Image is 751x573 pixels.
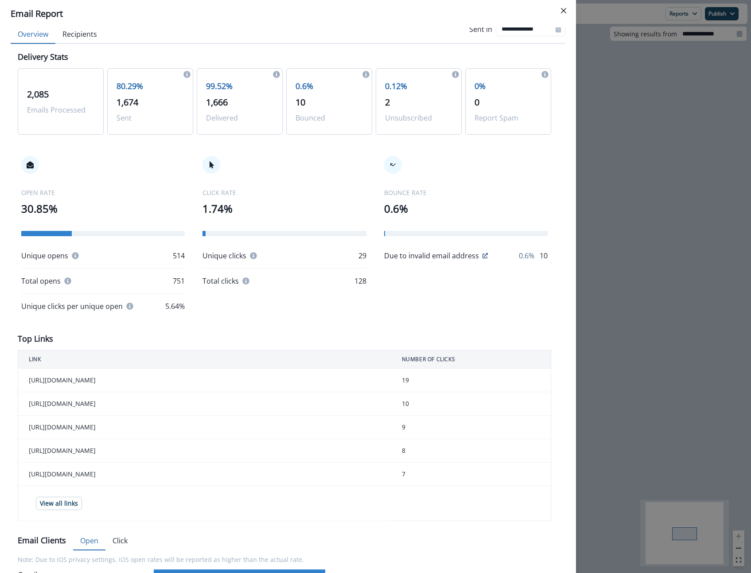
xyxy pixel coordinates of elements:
td: 7 [391,463,551,486]
p: Sent in [469,24,492,35]
p: OPEN RATE [21,188,185,197]
p: Emails Processed [27,105,94,115]
p: Unique clicks per unique open [21,301,123,312]
p: Email Clients [18,534,66,546]
p: Top Links [18,333,53,345]
td: 19 [391,369,551,392]
p: Total clicks [202,276,239,286]
td: [URL][DOMAIN_NAME] [18,369,391,392]
span: 1,666 [206,96,228,108]
p: Sent [117,113,184,123]
td: 10 [391,392,551,416]
th: NUMBER OF CLICKS [391,351,551,369]
p: Note: Due to iOS privacy settings, iOS open rates will be reported as higher than the actual rate. [18,550,551,569]
td: [URL][DOMAIN_NAME] [18,439,391,463]
th: LINK [18,351,391,369]
span: 10 [296,96,305,108]
p: Due to invalid email address [384,250,479,261]
td: [URL][DOMAIN_NAME] [18,463,391,486]
p: CLICK RATE [202,188,366,197]
p: 5.64% [165,301,185,312]
span: 0 [475,96,479,108]
button: Recipients [55,25,104,44]
p: 80.29% [117,80,184,92]
button: Click [105,532,135,550]
div: Email Report [11,7,565,20]
p: 0.6% [296,80,363,92]
button: Overview [11,25,55,44]
td: [URL][DOMAIN_NAME] [18,392,391,416]
p: 514 [173,250,185,261]
td: 9 [391,416,551,439]
p: Delivered [206,113,273,123]
p: Unsubscribed [385,113,452,123]
p: Bounced [296,113,363,123]
p: 99.52% [206,80,273,92]
p: 10 [540,250,548,261]
p: 0.12% [385,80,452,92]
p: Unique clicks [202,250,246,261]
span: 2,085 [27,88,49,100]
p: Unique opens [21,250,68,261]
p: 0.6% [519,250,534,261]
td: [URL][DOMAIN_NAME] [18,416,391,439]
span: 1,674 [117,96,138,108]
p: View all links [40,500,78,507]
p: 30.85% [21,201,185,217]
p: 128 [354,276,366,286]
p: Delivery Stats [18,51,68,63]
p: BOUNCE RATE [384,188,548,197]
p: 1.74% [202,201,366,217]
button: View all links [36,497,82,510]
p: 751 [173,276,185,286]
p: Report Spam [475,113,542,123]
p: Total opens [21,276,61,286]
p: 29 [358,250,366,261]
button: Close [556,4,571,18]
button: Open [73,532,105,550]
p: 0% [475,80,542,92]
span: 2 [385,96,390,108]
p: 0.6% [384,201,548,217]
td: 8 [391,439,551,463]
